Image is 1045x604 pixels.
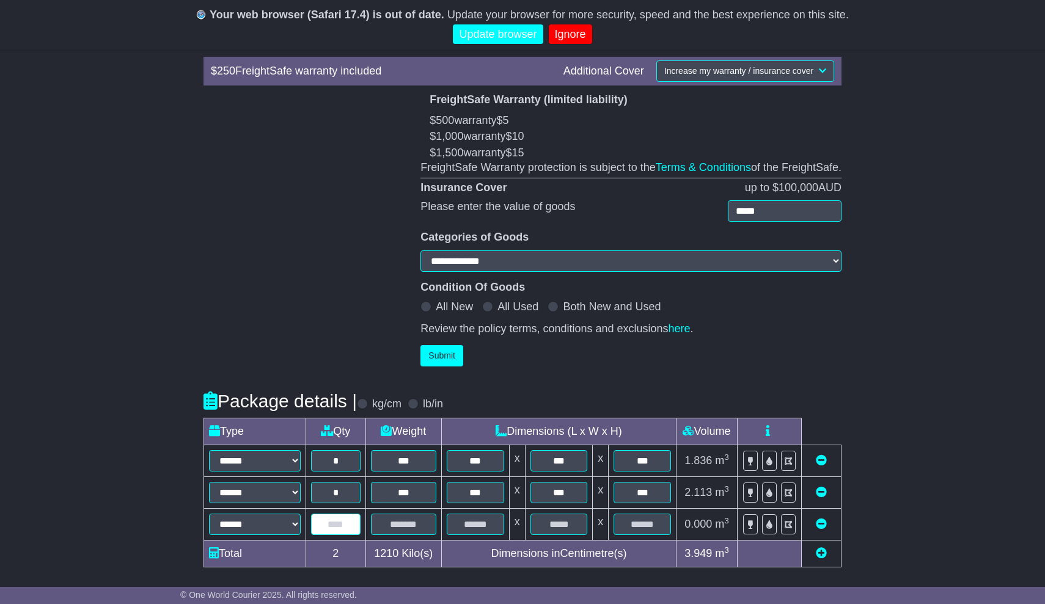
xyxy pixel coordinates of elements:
label: kg/cm [372,398,402,411]
td: Weight [365,418,442,445]
button: $500warranty$5 [420,112,842,129]
span: 1,000 [436,130,463,142]
button: Increase my warranty / insurance cover [656,60,834,82]
button: $1,500warranty$15 [420,145,842,161]
div: Review the policy terms, conditions and exclusions . [420,322,842,336]
a: here [669,322,691,335]
span: m [715,486,729,498]
b: Condition Of Goods [420,281,525,293]
td: Total [204,540,306,567]
td: x [509,445,525,476]
button: $1,000warranty$10 [420,129,842,145]
label: All New [436,300,473,314]
label: Both New and Used [563,300,661,314]
td: 2 [306,540,366,567]
td: x [509,508,525,540]
span: 15 [512,147,524,159]
a: Remove this item [816,454,827,467]
td: x [593,508,609,540]
span: $ [505,147,524,159]
td: Qty [306,418,366,445]
a: Update browser [453,24,543,45]
td: x [593,445,609,476]
td: Dimensions in Centimetre(s) [442,540,676,567]
div: up to $ AUD [739,181,848,195]
span: $ [505,130,524,142]
b: Categories of Goods [420,231,529,243]
td: x [509,476,525,508]
div: Additional Cover [557,65,650,78]
div: FreightSafe Warranty protection is subject to the of the FreightSafe. [420,161,842,175]
span: m [715,454,729,467]
span: Update your browser for more security, speed and the best experience on this site. [447,9,849,21]
span: Increase my warranty / insurance cover [664,66,813,76]
td: Dimensions (L x W x H) [442,418,676,445]
div: $ FreightSafe warranty included [205,65,557,78]
b: Your web browser (Safari 17.4) is out of date. [210,9,444,21]
span: m [715,547,729,559]
sup: 3 [724,516,729,525]
a: Add new item [816,547,827,559]
button: Submit [420,345,463,366]
span: 10 [512,130,524,142]
span: 250 [217,65,235,77]
span: 2.113 [684,486,712,498]
div: Please enter the value of goods [414,200,722,222]
b: Insurance Cover [420,181,507,194]
span: © One World Courier 2025. All rights reserved. [180,590,357,600]
span: 3.949 [684,547,712,559]
label: All Used [497,300,538,314]
sup: 3 [724,545,729,555]
a: Ignore [549,24,592,45]
span: 0.000 [684,518,712,530]
td: Kilo(s) [365,540,442,567]
a: Remove this item [816,518,827,530]
a: Remove this item [816,486,827,498]
h4: Package details | [204,391,357,411]
td: Volume [676,418,737,445]
span: 5 [502,114,508,126]
td: Type [204,418,306,445]
span: 100,000 [779,181,818,194]
a: Terms & Conditions [656,161,751,173]
span: 1210 [374,547,398,559]
span: 1.836 [684,454,712,467]
td: x [593,476,609,508]
span: 500 [436,114,454,126]
span: 1,500 [436,147,463,159]
span: $ [496,114,508,126]
sup: 3 [724,484,729,493]
span: m [715,518,729,530]
sup: 3 [724,453,729,462]
label: lb/in [423,398,443,411]
b: FreightSafe Warranty (limited liability) [430,93,627,106]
